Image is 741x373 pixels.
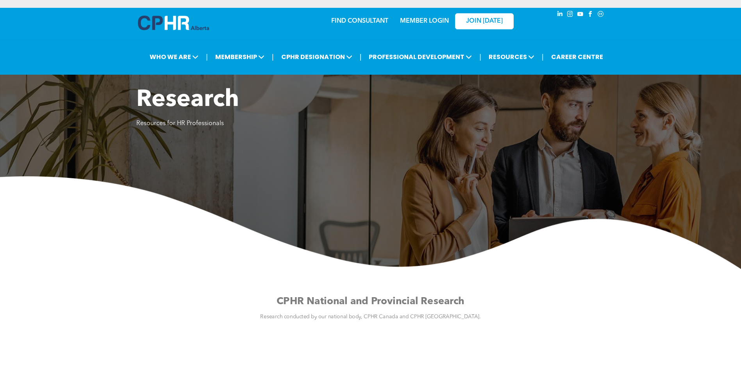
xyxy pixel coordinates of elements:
[596,10,605,20] a: Social network
[213,50,267,64] span: MEMBERSHIP
[279,50,355,64] span: CPHR DESIGNATION
[138,16,209,30] img: A blue and white logo for cp alberta
[331,18,388,24] a: FIND CONSULTANT
[400,18,449,24] a: MEMBER LOGIN
[479,49,481,65] li: |
[586,10,595,20] a: facebook
[486,50,537,64] span: RESOURCES
[455,13,514,29] a: JOIN [DATE]
[566,10,575,20] a: instagram
[206,49,208,65] li: |
[366,50,474,64] span: PROFESSIONAL DEVELOPMENT
[542,49,544,65] li: |
[136,120,224,127] span: Resources for HR Professionals
[576,10,585,20] a: youtube
[147,50,201,64] span: WHO WE ARE
[272,49,274,65] li: |
[277,297,465,307] span: CPHR National and Provincial Research
[360,49,362,65] li: |
[556,10,564,20] a: linkedin
[466,18,503,25] span: JOIN [DATE]
[549,50,605,64] a: CAREER CENTRE
[260,314,480,320] span: Research conducted by our national body, CPHR Canada and CPHR [GEOGRAPHIC_DATA].
[136,88,239,112] span: Research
